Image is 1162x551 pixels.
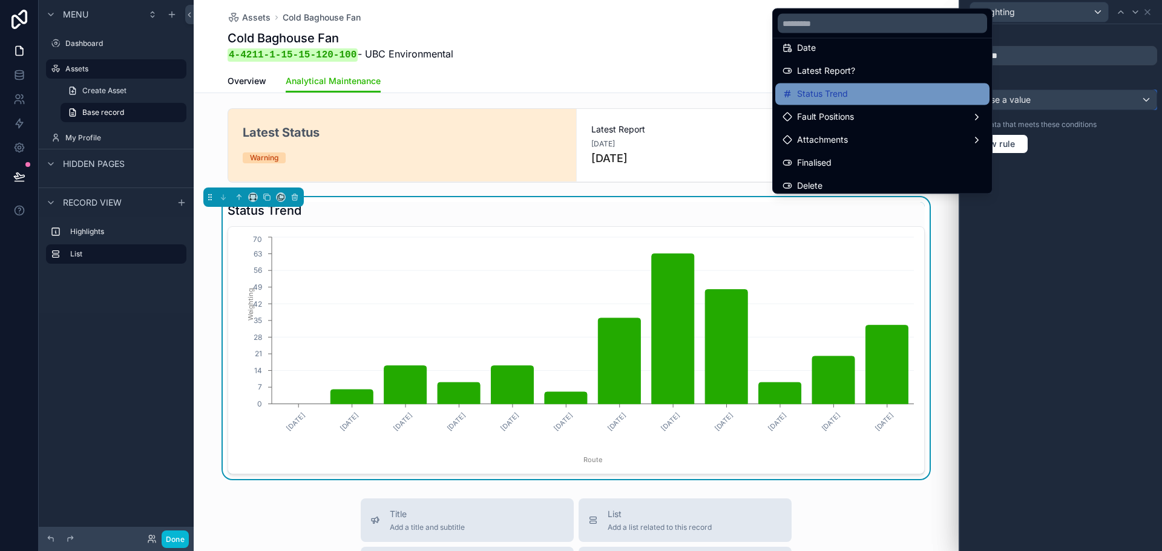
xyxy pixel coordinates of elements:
div: chart [235,234,917,466]
span: Add a list related to this record [608,523,712,532]
button: ListAdd a list related to this record [579,498,792,542]
span: List [608,508,712,520]
span: Delete [797,179,822,194]
tspan: 70 [253,235,262,244]
a: Create Asset [61,81,186,100]
span: Base record [82,108,124,117]
span: Date [797,41,816,56]
text: [DATE] [499,411,520,432]
span: Overview [228,75,266,87]
tspan: 28 [254,333,262,342]
text: [DATE] [606,411,628,432]
text: [DATE] [285,411,307,432]
span: Latest Report? [797,64,855,79]
text: [DATE] [338,411,360,432]
a: Overview [228,70,266,94]
text: [DATE] [766,411,788,432]
span: Attachments [797,133,848,148]
span: Assets [242,11,271,24]
h1: Cold Baghouse Fan [228,30,453,47]
a: Base record [61,103,186,122]
button: TitleAdd a title and subtitle [361,498,574,542]
tspan: 56 [254,266,262,275]
tspan: 0 [257,399,262,408]
a: My Profile [46,128,186,148]
tspan: 35 [254,316,262,325]
a: Assets [228,11,271,24]
text: [DATE] [659,411,681,432]
label: Dashboard [65,39,184,48]
button: Done [162,530,189,548]
text: [DATE] [553,411,574,432]
tspan: 14 [254,366,262,375]
a: Analytical Maintenance [286,70,381,93]
tspan: 7 [258,382,262,391]
span: Hidden pages [63,158,125,170]
a: Cold Baghouse Fan [283,11,361,24]
label: List [70,249,177,259]
label: My Profile [65,133,184,143]
a: Dashboard [46,34,186,53]
text: [DATE] [820,411,842,432]
label: Highlights [70,227,182,236]
span: - UBC Environmental [228,47,453,62]
a: Assets [46,59,186,79]
span: Title [390,508,465,520]
span: Analytical Maintenance [286,75,381,87]
tspan: 49 [253,282,262,292]
tspan: Weighting [246,288,255,321]
span: Record view [63,197,122,209]
tspan: Route [583,455,602,464]
h1: Status Trend [228,202,301,219]
code: 4-4211-1-15-15-120-100 [228,48,358,62]
span: Status Trend [797,87,848,102]
span: Menu [63,8,88,21]
tspan: 21 [255,349,262,358]
span: Finalised [797,156,832,171]
span: Fault Positions [797,110,854,125]
tspan: 42 [253,299,262,308]
text: [DATE] [873,411,895,432]
label: Assets [65,64,179,74]
text: [DATE] [445,411,467,432]
tspan: 63 [254,249,262,258]
span: Add a title and subtitle [390,523,465,532]
text: [DATE] [713,411,735,432]
div: scrollable content [39,217,194,276]
span: Create Asset [82,86,126,96]
text: [DATE] [392,411,413,432]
